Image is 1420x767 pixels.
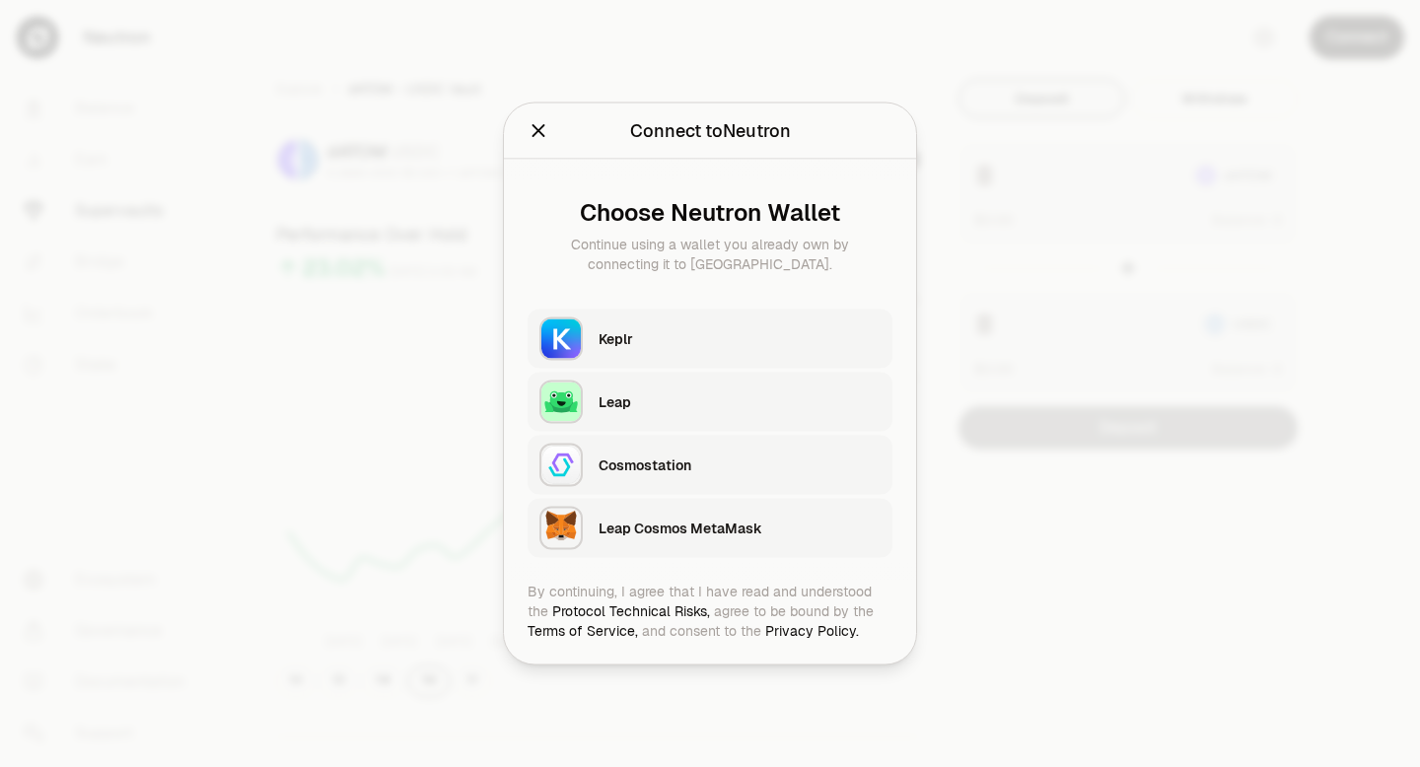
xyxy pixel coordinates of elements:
[541,446,581,485] img: Cosmostation
[599,519,881,538] div: Leap Cosmos MetaMask
[528,499,892,558] button: Leap Cosmos MetaMaskLeap Cosmos MetaMask
[630,117,791,145] div: Connect to Neutron
[599,329,881,349] div: Keplr
[528,582,892,641] div: By continuing, I agree that I have read and understood the agree to be bound by the and consent t...
[541,319,581,359] img: Keplr
[528,622,638,640] a: Terms of Service,
[541,383,581,422] img: Leap
[599,455,881,475] div: Cosmostation
[528,436,892,495] button: CosmostationCosmostation
[543,235,877,274] div: Continue using a wallet you already own by connecting it to [GEOGRAPHIC_DATA].
[543,199,877,227] div: Choose Neutron Wallet
[528,310,892,369] button: KeplrKeplr
[552,602,710,620] a: Protocol Technical Risks,
[528,117,549,145] button: Close
[765,622,859,640] a: Privacy Policy.
[599,392,881,412] div: Leap
[541,509,581,548] img: Leap Cosmos MetaMask
[528,373,892,432] button: LeapLeap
